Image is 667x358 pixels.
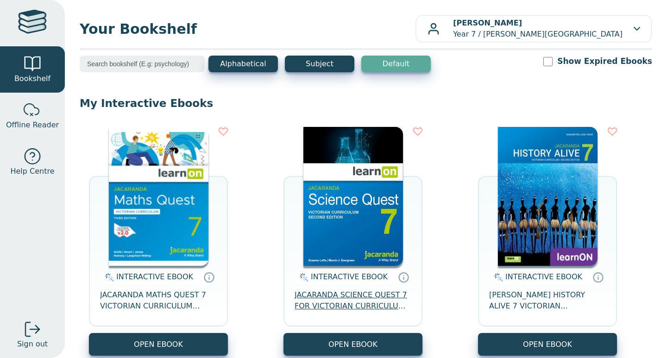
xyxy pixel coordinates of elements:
img: interactive.svg [491,272,503,283]
span: Sign out [17,339,48,350]
button: [PERSON_NAME]Year 7 / [PERSON_NAME][GEOGRAPHIC_DATA] [415,15,652,43]
img: d4781fba-7f91-e911-a97e-0272d098c78b.jpg [498,127,598,266]
span: Bookshelf [14,73,50,84]
span: INTERACTIVE EBOOK [311,272,388,281]
img: interactive.svg [297,272,308,283]
img: b87b3e28-4171-4aeb-a345-7fa4fe4e6e25.jpg [109,127,208,266]
img: 329c5ec2-5188-ea11-a992-0272d098c78b.jpg [303,127,403,266]
span: INTERACTIVE EBOOK [505,272,582,281]
span: Your Bookshelf [80,19,415,39]
button: Default [361,56,431,72]
a: Interactive eBooks are accessed online via the publisher’s portal. They contain interactive resou... [398,271,409,283]
a: Interactive eBooks are accessed online via the publisher’s portal. They contain interactive resou... [203,271,214,283]
span: Help Centre [10,166,54,177]
span: [PERSON_NAME] HISTORY ALIVE 7 VICTORIAN CURRICULUM LEARNON EBOOK 2E [489,289,606,312]
span: JACARANDA SCIENCE QUEST 7 FOR VICTORIAN CURRICULUM LEARNON 2E EBOOK [295,289,411,312]
span: INTERACTIVE EBOOK [116,272,193,281]
span: Offline Reader [6,119,59,131]
button: OPEN EBOOK [478,333,617,356]
p: Year 7 / [PERSON_NAME][GEOGRAPHIC_DATA] [453,18,623,40]
button: Subject [285,56,354,72]
button: OPEN EBOOK [89,333,228,356]
button: Alphabetical [208,56,278,72]
p: My Interactive Ebooks [80,96,652,110]
span: JACARANDA MATHS QUEST 7 VICTORIAN CURRICULUM LEARNON EBOOK 3E [100,289,217,312]
label: Show Expired Ebooks [557,56,652,67]
b: [PERSON_NAME] [453,19,522,27]
input: Search bookshelf (E.g: psychology) [80,56,205,72]
button: OPEN EBOOK [283,333,422,356]
a: Interactive eBooks are accessed online via the publisher’s portal. They contain interactive resou... [592,271,604,283]
img: interactive.svg [102,272,114,283]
